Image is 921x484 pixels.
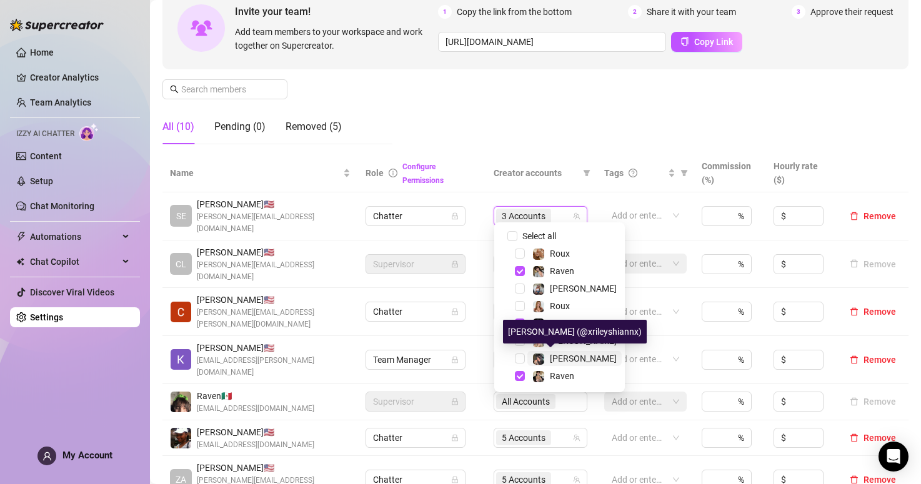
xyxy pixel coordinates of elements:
[373,302,458,321] span: Chatter
[517,229,561,243] span: Select all
[402,162,444,185] a: Configure Permissions
[171,302,191,322] img: Ciara Birley
[515,301,525,311] span: Select tree node
[171,349,191,370] img: Kara Krueger
[850,355,859,364] span: delete
[451,398,459,405] span: lock
[680,169,688,177] span: filter
[176,257,186,271] span: CL
[373,207,458,225] span: Chatter
[629,169,637,177] span: question-circle
[30,47,54,57] a: Home
[850,433,859,442] span: delete
[502,209,545,223] span: 3 Accounts
[515,353,525,363] span: Select tree node
[850,475,859,484] span: delete
[694,154,765,192] th: Commission (%)
[850,307,859,316] span: delete
[42,452,52,461] span: user
[30,176,53,186] a: Setup
[550,266,574,276] span: Raven
[496,430,551,445] span: 5 Accounts
[30,67,130,87] a: Creator Analytics
[515,319,525,328] span: Select tree node
[373,255,458,274] span: Supervisor
[533,266,544,277] img: Raven
[502,431,545,445] span: 5 Accounts
[451,434,459,442] span: lock
[79,123,99,141] img: AI Chatter
[197,403,314,415] span: [EMAIL_ADDRESS][DOMAIN_NAME]
[864,211,896,221] span: Remove
[766,154,837,192] th: Hourly rate ($)
[170,166,341,180] span: Name
[171,428,191,448] img: Ari Kirk
[792,5,805,19] span: 3
[30,151,62,161] a: Content
[30,252,119,272] span: Chat Copilot
[533,319,544,330] img: RavenGoesWild
[30,97,91,107] a: Team Analytics
[533,284,544,295] img: ANDREA
[373,392,458,411] span: Supervisor
[580,164,593,182] span: filter
[235,25,433,52] span: Add team members to your workspace and work together on Supercreator.
[515,266,525,276] span: Select tree node
[550,353,617,363] span: [PERSON_NAME]
[628,5,642,19] span: 2
[451,260,459,268] span: lock
[162,119,194,134] div: All (10)
[16,232,26,242] span: thunderbolt
[494,166,578,180] span: Creator accounts
[62,450,112,461] span: My Account
[583,169,590,177] span: filter
[845,430,901,445] button: Remove
[197,389,314,403] span: Raven 🇲🇽
[451,476,459,483] span: lock
[550,284,617,294] span: [PERSON_NAME]
[864,433,896,443] span: Remove
[170,85,179,94] span: search
[647,5,736,19] span: Share it with your team
[678,164,690,182] span: filter
[162,154,358,192] th: Name
[533,371,544,382] img: Raven
[197,245,351,259] span: [PERSON_NAME] 🇺🇸
[197,425,314,439] span: [PERSON_NAME] 🇺🇸
[845,304,901,319] button: Remove
[451,212,459,220] span: lock
[30,201,94,211] a: Chat Monitoring
[845,352,901,367] button: Remove
[533,353,544,365] img: Riley
[171,392,191,412] img: Raven
[573,434,580,442] span: team
[850,212,859,220] span: delete
[496,209,551,224] span: 3 Accounts
[845,209,901,224] button: Remove
[515,284,525,294] span: Select tree node
[533,249,544,260] img: Roux️‍
[197,355,351,378] span: [EMAIL_ADDRESS][PERSON_NAME][DOMAIN_NAME]
[30,227,119,247] span: Automations
[373,428,458,447] span: Chatter
[10,19,104,31] img: logo-BBDzfeDw.svg
[864,355,896,365] span: Remove
[197,439,314,451] span: [EMAIL_ADDRESS][DOMAIN_NAME]
[16,257,24,266] img: Chat Copilot
[176,209,186,223] span: SE
[373,350,458,369] span: Team Manager
[451,308,459,315] span: lock
[550,319,610,328] span: RavenGoesWild
[197,211,351,235] span: [PERSON_NAME][EMAIL_ADDRESS][DOMAIN_NAME]
[197,259,351,283] span: [PERSON_NAME][EMAIL_ADDRESS][DOMAIN_NAME]
[680,37,689,46] span: copy
[286,119,342,134] div: Removed (5)
[879,442,909,472] div: Open Intercom Messenger
[197,341,351,355] span: [PERSON_NAME] 🇺🇸
[197,307,351,330] span: [PERSON_NAME][EMAIL_ADDRESS][PERSON_NAME][DOMAIN_NAME]
[214,119,266,134] div: Pending (0)
[366,168,384,178] span: Role
[810,5,894,19] span: Approve their request
[197,461,351,475] span: [PERSON_NAME] 🇺🇸
[451,356,459,363] span: lock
